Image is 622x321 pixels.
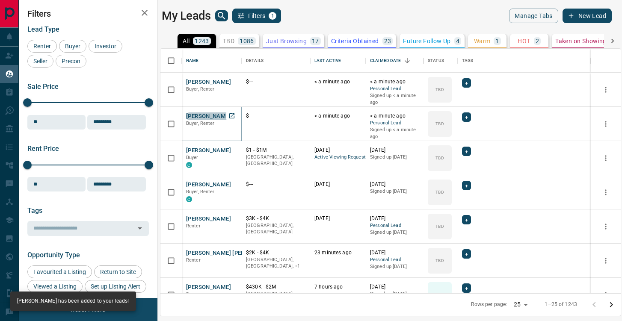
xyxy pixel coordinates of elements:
div: Tags [462,49,474,73]
span: Lead Type [27,25,59,33]
span: Buyer, Renter [186,86,215,92]
div: Claimed Date [370,49,401,73]
p: 1 [495,38,499,44]
button: [PERSON_NAME] [PERSON_NAME] [186,249,277,257]
p: 1–25 of 1243 [545,301,577,308]
p: Signed up < a minute ago [370,127,419,140]
p: All [183,38,190,44]
div: + [462,215,471,224]
p: 2 [536,38,539,44]
p: HOT [518,38,530,44]
div: Tags [458,49,591,73]
p: [DATE] [370,181,419,188]
span: Renter [186,257,201,263]
div: Claimed Date [366,49,424,73]
p: TBD [435,121,444,127]
span: Active Viewing Request [314,154,361,161]
button: Filters1 [232,9,281,23]
p: $1 - $1M [246,147,306,154]
p: Criteria Obtained [331,38,379,44]
span: Personal Lead [370,256,419,264]
div: [PERSON_NAME] has been added to your leads! [17,294,129,308]
button: more [599,289,612,301]
div: Investor [89,40,122,53]
span: + [465,284,468,292]
button: search button [215,10,228,21]
p: [DATE] [370,283,419,291]
div: 25 [510,298,531,311]
p: TBD [435,155,444,161]
span: 1 [270,13,275,19]
p: 23 [384,38,391,44]
p: Future Follow Up [403,38,450,44]
button: more [599,254,612,267]
p: Toronto [246,291,306,304]
p: < a minute ago [314,112,361,120]
p: $--- [246,78,306,85]
p: TBD [223,38,234,44]
div: + [462,181,471,190]
p: Signed up [DATE] [370,154,419,161]
p: < a minute ago [370,78,419,85]
span: Set up Listing Alert [88,283,143,290]
p: Signed up [DATE] [370,291,419,297]
p: Warm [474,38,491,44]
p: Just Browsing [266,38,307,44]
p: TBD [435,223,444,230]
div: Precon [56,55,86,68]
button: more [599,118,612,130]
div: Set up Listing Alert [85,280,146,293]
p: 17 [312,38,319,44]
p: Toronto [246,256,306,270]
div: Details [242,49,310,73]
span: + [465,181,468,190]
button: [PERSON_NAME] [186,78,231,86]
button: [PERSON_NAME] [186,112,231,121]
span: + [465,215,468,224]
div: condos.ca [186,196,192,202]
p: TBD [435,257,444,264]
p: Signed up [DATE] [370,188,419,195]
p: Rows per page: [471,301,507,308]
div: Seller [27,55,53,68]
div: Status [428,49,444,73]
div: Name [182,49,242,73]
div: Status [424,49,458,73]
button: Sort [401,55,413,67]
span: Personal Lead [370,120,419,127]
button: [PERSON_NAME] [186,147,231,155]
p: [DATE] [370,147,419,154]
p: < a minute ago [370,112,419,120]
span: + [465,79,468,87]
span: Buyer, Renter [186,121,215,126]
p: 4 [456,38,459,44]
p: [DATE] [314,181,361,188]
button: more [599,186,612,199]
p: Client [434,292,445,298]
span: Buyer [186,155,198,160]
span: Sale Price [27,82,59,91]
p: [GEOGRAPHIC_DATA], [GEOGRAPHIC_DATA] [246,222,306,236]
p: [DATE] [314,215,361,222]
button: more [599,152,612,165]
div: Details [246,49,264,73]
p: 7 hours ago [314,283,361,291]
span: Viewed a Listing [30,283,80,290]
p: [DATE] [370,215,419,222]
p: Signed up [DATE] [370,229,419,236]
button: Manage Tabs [509,9,558,23]
span: Rent Price [27,144,59,153]
span: Favourited a Listing [30,268,89,275]
span: Investor [92,43,119,50]
div: + [462,147,471,156]
h2: Filters [27,9,149,19]
div: Last Active [314,49,341,73]
button: New Lead [563,9,612,23]
p: Taken on Showings [555,38,610,44]
p: < a minute ago [314,78,361,85]
span: Buyer [186,292,198,297]
p: 1243 [195,38,209,44]
div: Renter [27,40,57,53]
div: + [462,249,471,259]
span: + [465,250,468,258]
